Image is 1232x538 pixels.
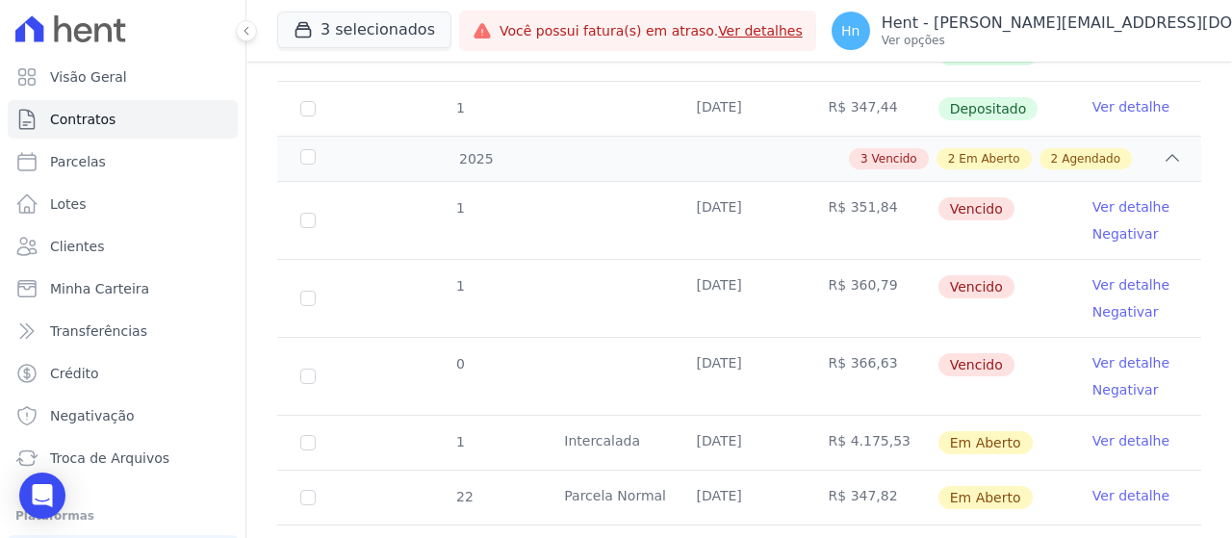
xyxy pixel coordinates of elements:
[841,24,860,38] span: Hn
[300,369,316,384] input: default
[19,473,65,519] div: Open Intercom Messenger
[454,434,465,449] span: 1
[300,101,316,116] input: Só é possível selecionar pagamentos em aberto
[1062,150,1120,167] span: Agendado
[938,97,1039,120] span: Depositado
[454,100,465,115] span: 1
[959,150,1019,167] span: Em Aberto
[50,448,169,468] span: Troca de Arquivos
[277,12,451,48] button: 3 selecionados
[454,356,465,371] span: 0
[1051,150,1059,167] span: 2
[948,150,956,167] span: 2
[8,58,238,96] a: Visão Geral
[806,182,937,259] td: R$ 351,84
[541,471,673,525] td: Parcela Normal
[8,227,238,266] a: Clientes
[1092,97,1169,116] a: Ver detalhe
[8,269,238,308] a: Minha Carteira
[50,152,106,171] span: Parcelas
[673,82,805,136] td: [DATE]
[8,397,238,435] a: Negativação
[50,110,115,129] span: Contratos
[50,364,99,383] span: Crédito
[673,416,805,470] td: [DATE]
[15,504,230,527] div: Plataformas
[8,185,238,223] a: Lotes
[454,200,465,216] span: 1
[8,354,238,393] a: Crédito
[806,260,937,337] td: R$ 360,79
[806,416,937,470] td: R$ 4.175,53
[1092,382,1159,397] a: Negativar
[300,213,316,228] input: default
[8,312,238,350] a: Transferências
[50,237,104,256] span: Clientes
[938,486,1033,509] span: Em Aberto
[1092,197,1169,217] a: Ver detalhe
[938,353,1014,376] span: Vencido
[673,260,805,337] td: [DATE]
[8,100,238,139] a: Contratos
[300,490,316,505] input: default
[938,197,1014,220] span: Vencido
[300,435,316,450] input: default
[806,338,937,415] td: R$ 366,63
[8,439,238,477] a: Troca de Arquivos
[541,416,673,470] td: Intercalada
[50,279,149,298] span: Minha Carteira
[806,82,937,136] td: R$ 347,44
[1092,486,1169,505] a: Ver detalhe
[50,194,87,214] span: Lotes
[500,21,803,41] span: Você possui fatura(s) em atraso.
[50,67,127,87] span: Visão Geral
[1092,353,1169,372] a: Ver detalhe
[1092,304,1159,320] a: Negativar
[872,150,917,167] span: Vencido
[806,471,937,525] td: R$ 347,82
[454,278,465,294] span: 1
[860,150,868,167] span: 3
[673,338,805,415] td: [DATE]
[1092,431,1169,450] a: Ver detalhe
[1092,275,1169,295] a: Ver detalhe
[718,23,803,38] a: Ver detalhes
[673,182,805,259] td: [DATE]
[938,275,1014,298] span: Vencido
[50,406,135,425] span: Negativação
[673,471,805,525] td: [DATE]
[50,321,147,341] span: Transferências
[1092,226,1159,242] a: Negativar
[454,489,474,504] span: 22
[300,291,316,306] input: default
[938,431,1033,454] span: Em Aberto
[8,142,238,181] a: Parcelas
